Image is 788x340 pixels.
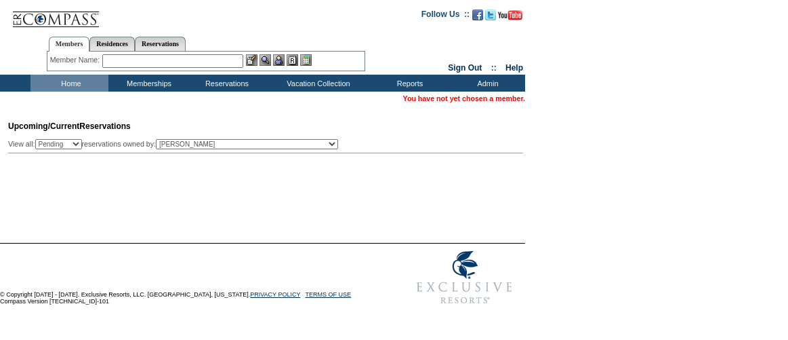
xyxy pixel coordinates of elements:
td: Follow Us :: [421,8,470,24]
div: View all: reservations owned by: [8,139,344,149]
a: Follow us on Twitter [485,14,496,22]
img: Follow us on Twitter [485,10,496,20]
img: Subscribe to our YouTube Channel [498,10,522,20]
img: Become our fan on Facebook [472,10,483,20]
a: Help [505,63,523,73]
img: Impersonate [273,54,285,66]
td: Vacation Collection [264,75,369,92]
span: Upcoming/Current [8,121,79,131]
td: Admin [447,75,525,92]
a: Become our fan on Facebook [472,14,483,22]
img: Reservations [287,54,298,66]
a: Subscribe to our YouTube Channel [498,14,522,22]
a: PRIVACY POLICY [250,291,300,298]
div: Member Name: [50,54,102,66]
span: :: [491,63,497,73]
td: Reports [369,75,447,92]
img: Exclusive Resorts [404,244,525,311]
a: Residences [89,37,135,51]
span: Reservations [8,121,131,131]
a: Reservations [135,37,186,51]
td: Reservations [186,75,264,92]
span: You have not yet chosen a member. [403,94,525,102]
a: Sign Out [448,63,482,73]
td: Memberships [108,75,186,92]
a: Members [49,37,90,52]
td: Home [30,75,108,92]
a: TERMS OF USE [306,291,352,298]
img: b_edit.gif [246,54,257,66]
img: b_calculator.gif [300,54,312,66]
img: View [260,54,271,66]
